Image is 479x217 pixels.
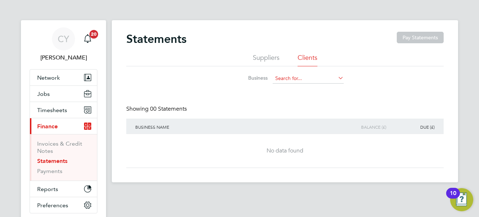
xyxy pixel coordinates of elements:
[298,53,317,66] li: Clients
[397,32,444,43] button: Pay Statements
[30,53,97,62] span: Carol Young
[37,74,60,81] span: Network
[37,186,58,192] span: Reports
[58,34,69,44] span: CY
[30,197,97,213] button: Preferences
[273,74,344,84] input: Search for...
[450,193,456,203] div: 10
[89,30,98,39] span: 20
[30,70,97,85] button: Network
[388,119,436,135] div: Due (£)
[37,202,68,209] span: Preferences
[339,119,388,135] div: Balance (£)
[37,107,67,114] span: Timesheets
[226,75,268,81] label: Business
[133,147,436,155] div: No data found
[253,53,280,66] li: Suppliers
[126,105,188,113] div: Showing
[37,90,50,97] span: Jobs
[37,123,58,130] span: Finance
[30,134,97,181] div: Finance
[450,188,473,211] button: Open Resource Center, 10 new notifications
[30,118,97,134] button: Finance
[30,86,97,102] button: Jobs
[37,168,62,174] a: Payments
[80,27,95,50] a: 20
[150,105,187,112] span: 00 Statements
[37,140,82,154] a: Invoices & Credit Notes
[133,119,339,135] div: Business Name
[126,32,186,46] h2: Statements
[30,27,97,62] a: CY[PERSON_NAME]
[30,102,97,118] button: Timesheets
[37,158,67,164] a: Statements
[30,181,97,197] button: Reports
